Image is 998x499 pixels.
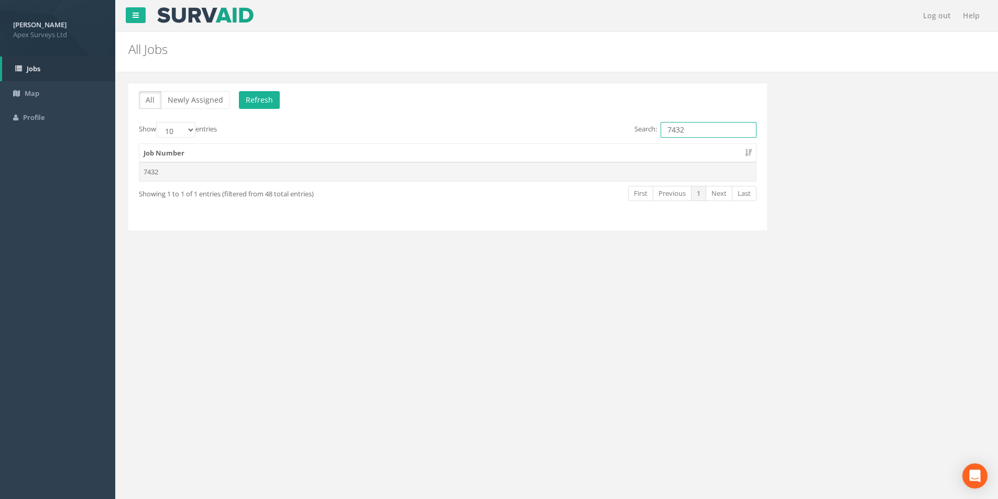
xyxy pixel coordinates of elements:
button: Refresh [239,91,280,109]
strong: [PERSON_NAME] [13,20,67,29]
a: Last [732,186,756,201]
a: 1 [691,186,706,201]
div: Showing 1 to 1 of 1 entries (filtered from 48 total entries) [139,185,387,199]
span: Map [25,88,39,98]
label: Show entries [139,122,217,138]
a: [PERSON_NAME] Apex Surveys Ltd [13,17,102,39]
a: Previous [653,186,692,201]
a: Jobs [2,57,115,81]
span: Profile [23,113,45,122]
a: Next [706,186,732,201]
button: Newly Assigned [161,91,230,109]
label: Search: [634,122,756,138]
span: Jobs [27,64,40,73]
span: Apex Surveys Ltd [13,30,102,40]
select: Showentries [156,122,195,138]
button: All [139,91,161,109]
div: Open Intercom Messenger [962,463,988,489]
input: Search: [661,122,756,138]
h2: All Jobs [128,42,840,56]
td: 7432 [139,162,756,181]
th: Job Number: activate to sort column ascending [139,144,756,163]
a: First [628,186,653,201]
